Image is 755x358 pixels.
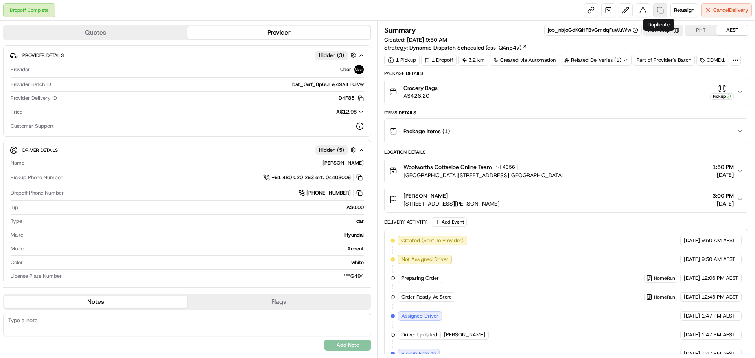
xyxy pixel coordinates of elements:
span: 1:50 PM [713,163,734,171]
span: 1:47 PM AEST [702,350,735,357]
input: Clear [20,51,130,59]
button: AEST [716,25,748,35]
span: 4356 [503,164,515,170]
span: Hidden ( 3 ) [319,52,344,59]
div: We're available if you need us! [27,83,99,89]
span: HomeRun [654,275,675,281]
div: Related Deliveries (1) [561,55,632,66]
span: License Plate Number [11,273,62,280]
span: Not Assigned Driver [401,256,448,263]
span: A$12.98 [336,108,357,115]
span: Pylon [78,133,95,139]
button: Hidden (3) [315,50,358,60]
img: uber-new-logo.jpeg [354,65,364,74]
button: Reassign [670,3,698,17]
span: Model [11,245,25,252]
span: Color [11,259,23,266]
span: Knowledge Base [16,114,60,122]
span: Type [11,218,22,225]
span: Driver Updated [401,331,437,338]
div: Delivery Activity [384,219,427,225]
div: Pickup [710,93,734,100]
button: Hidden (5) [315,145,358,155]
a: 💻API Documentation [63,111,129,125]
span: [DATE] [684,256,700,263]
span: Dynamic Dispatch Scheduled (dss_QAn54v) [409,44,521,51]
span: Provider Details [22,52,64,59]
button: Pickup [710,84,734,100]
span: 12:43 PM AEST [702,294,738,301]
span: API Documentation [74,114,126,122]
button: Add Event [432,217,467,227]
span: Driver Details [22,147,58,153]
span: HomeRun [654,294,675,300]
span: Reassign [674,7,694,14]
a: 📗Knowledge Base [5,111,63,125]
div: Accent [28,245,364,252]
button: PHT [685,25,716,35]
span: [PERSON_NAME] [444,331,485,338]
span: Order Ready At Store [401,294,452,301]
span: Provider Delivery ID [11,95,57,102]
span: A$426.20 [403,92,438,100]
div: CDMD1 [696,55,728,66]
div: [PERSON_NAME] [28,160,364,167]
span: +61 480 020 263 ext. 04403006 [271,174,351,181]
div: Items Details [384,110,748,116]
span: bat_0srf_8p6UHej49AIFL0iVw [292,81,364,88]
p: Welcome 👋 [8,31,143,44]
span: Preparing Order [401,275,439,282]
span: [DATE] [684,237,700,244]
div: white [26,259,364,266]
button: Driver DetailsHidden (5) [10,143,365,156]
button: D4F85 [339,95,364,102]
a: Created via Automation [490,55,559,66]
a: [PHONE_NUMBER] [298,189,364,197]
span: [GEOGRAPHIC_DATA][STREET_ADDRESS][GEOGRAPHIC_DATA] [403,171,563,179]
span: Price [11,108,22,116]
div: 📗 [8,115,14,121]
h3: Summary [384,27,416,34]
span: Provider [11,66,30,73]
div: 1 Pickup [384,55,420,66]
span: 1:47 PM AEST [702,331,735,338]
span: [DATE] [684,275,700,282]
div: Strategy: [384,44,527,51]
span: [STREET_ADDRESS][PERSON_NAME] [403,200,499,207]
button: CancelDelivery [701,3,752,17]
div: car [25,218,364,225]
span: Package Items ( 1 ) [403,127,450,135]
span: Cancel Delivery [713,7,748,14]
span: [DATE] [713,171,734,179]
span: [DATE] [713,200,734,207]
button: Woolworths Cottesloe Online Team4356[GEOGRAPHIC_DATA][STREET_ADDRESS][GEOGRAPHIC_DATA]1:50 PM[DATE] [385,158,748,184]
span: Created (Sent To Provider) [401,237,464,244]
span: 3:00 PM [713,192,734,200]
div: Start new chat [27,75,129,83]
button: Quotes [4,26,187,39]
img: Nash [8,8,24,24]
button: job_nbjoGdKQHFBvGmdqFuWuWw [548,27,638,34]
span: Assigned Driver [401,312,438,319]
span: Woolworths Cottesloe Online Team [403,163,492,171]
button: Package Items (1) [385,119,748,144]
span: Uber [340,66,351,73]
button: Flags [187,296,370,308]
button: Provider DetailsHidden (3) [10,49,365,62]
button: Start new chat [134,77,143,87]
span: Dropoff Phone Number [11,189,64,196]
span: Tip [11,204,18,211]
a: +61 480 020 263 ext. 04403006 [263,173,364,182]
div: 3.2 km [458,55,488,66]
span: [PERSON_NAME] [403,192,448,200]
div: Duplicate [643,19,674,31]
div: A$0.00 [21,204,364,211]
span: Pickup Phone Number [11,174,63,181]
button: A$12.98 [295,108,364,116]
span: Pickup Enroute [401,350,436,357]
span: 9:50 AM AEST [702,237,735,244]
